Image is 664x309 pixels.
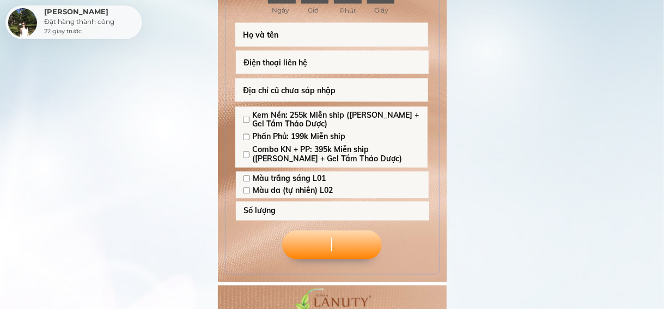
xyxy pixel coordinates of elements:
span: Màu trắng sáng L01 [253,174,333,184]
input: Số lượng [241,202,424,221]
input: Họ và tên [240,23,423,47]
span: Phấn Phủ: 199k Miễn ship [252,132,420,142]
span: Kem Nền: 255k Miễn ship ([PERSON_NAME] + Gel Tắm Thảo Dược) [252,111,420,129]
span: Combo KN + PP: 395k Miễn ship ([PERSON_NAME] + Gel Tắm Thảo Dược) [252,146,420,164]
input: Điện thoại liên hệ [241,51,424,75]
span: Màu da (tự nhiên) L02 [253,186,333,196]
input: Địa chỉ cũ chưa sáp nhập [240,78,423,102]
